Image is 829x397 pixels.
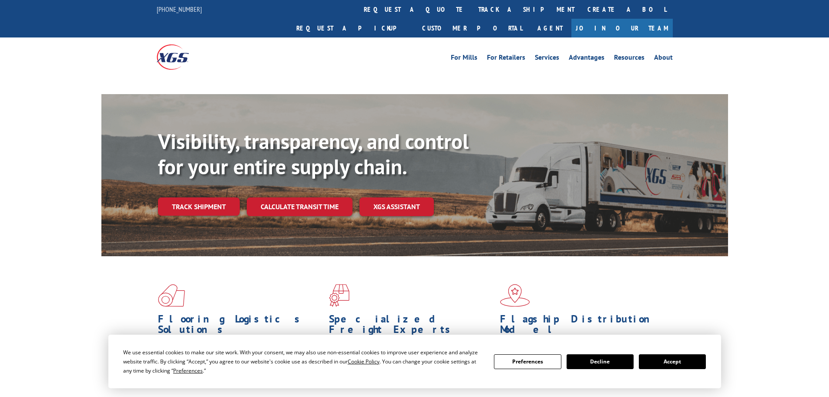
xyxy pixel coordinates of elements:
[639,354,706,369] button: Accept
[451,54,477,64] a: For Mills
[348,358,379,365] span: Cookie Policy
[329,314,493,339] h1: Specialized Freight Experts
[654,54,673,64] a: About
[158,197,240,216] a: Track shipment
[529,19,571,37] a: Agent
[158,314,322,339] h1: Flooring Logistics Solutions
[158,284,185,307] img: xgs-icon-total-supply-chain-intelligence-red
[108,335,721,388] div: Cookie Consent Prompt
[290,19,416,37] a: Request a pickup
[500,284,530,307] img: xgs-icon-flagship-distribution-model-red
[416,19,529,37] a: Customer Portal
[571,19,673,37] a: Join Our Team
[173,367,203,374] span: Preferences
[329,284,349,307] img: xgs-icon-focused-on-flooring-red
[567,354,634,369] button: Decline
[535,54,559,64] a: Services
[123,348,483,375] div: We use essential cookies to make our site work. With your consent, we may also use non-essential ...
[247,197,352,216] a: Calculate transit time
[614,54,644,64] a: Resources
[359,197,434,216] a: XGS ASSISTANT
[487,54,525,64] a: For Retailers
[158,128,469,180] b: Visibility, transparency, and control for your entire supply chain.
[500,314,665,339] h1: Flagship Distribution Model
[494,354,561,369] button: Preferences
[569,54,604,64] a: Advantages
[157,5,202,14] a: [PHONE_NUMBER]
